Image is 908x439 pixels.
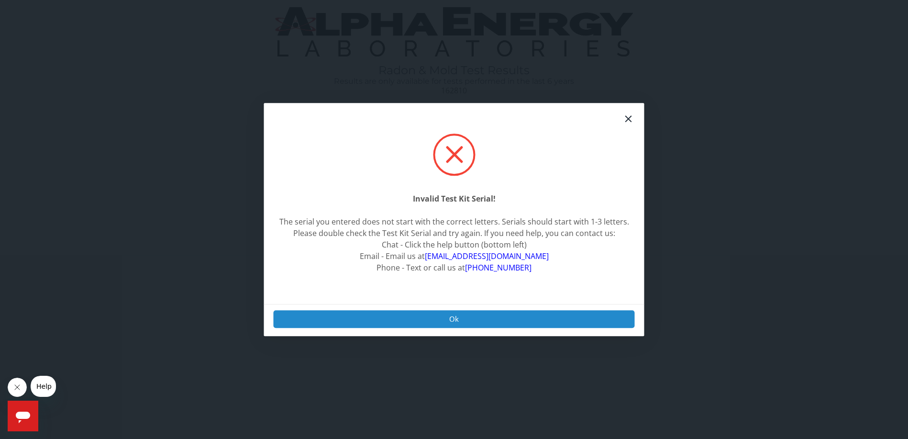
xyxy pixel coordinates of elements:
[31,376,56,397] iframe: Message from company
[413,193,496,204] strong: Invalid Test Kit Serial!
[465,262,532,273] a: [PHONE_NUMBER]
[425,251,549,261] a: [EMAIL_ADDRESS][DOMAIN_NAME]
[8,378,27,397] iframe: Close message
[8,401,38,431] iframe: Button to launch messaging window
[279,216,629,227] div: The serial you entered does not start with the correct letters. Serials should start with 1-3 let...
[279,227,629,239] div: Please double check the Test Kit Serial and try again. If you need help, you can contact us:
[360,239,549,273] span: Chat - Click the help button (bottom left) Email - Email us at Phone - Text or call us at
